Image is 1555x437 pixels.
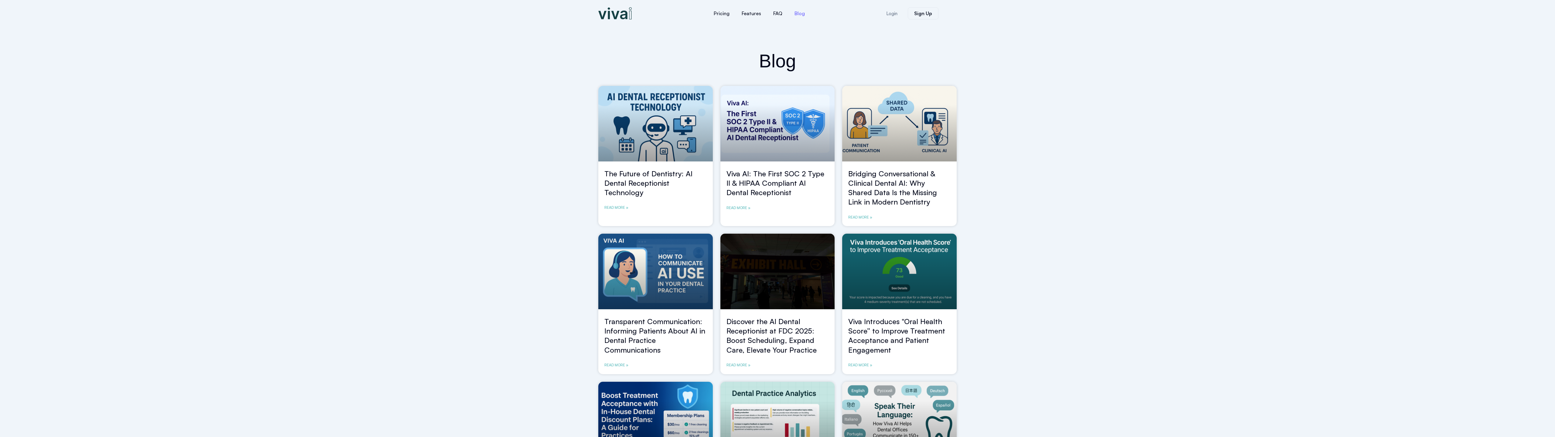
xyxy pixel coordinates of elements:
a: Discover the AI Dental Receptionist at FDC 2025: Boost Scheduling, Expand Care, Elevate Your Prac... [726,317,817,354]
h2: Blog [598,49,957,73]
a: Pricing [708,6,736,21]
a: The Future of Dentistry: AI Dental Receptionist Technology [604,169,692,197]
span: Sign Up [914,11,932,16]
a: viva ai dental receptionist soc2 and hipaa compliance [720,86,835,161]
a: Features [736,6,767,21]
a: FAQ [767,6,788,21]
a: improving treatment acceptance in dental [842,234,957,309]
a: Bridging Conversational & Clinical Dental AI: Why Shared Data Is the Missing Link in Modern Denti... [848,169,937,207]
a: Viva AI: The First SOC 2 Type II & HIPAA Compliant AI Dental Receptionist [726,169,824,197]
a: Read more about Bridging Conversational & Clinical Dental AI: Why Shared Data Is the Missing Link... [848,214,872,220]
span: Login [886,11,897,16]
a: Read more about Viva AI: The First SOC 2 Type II & HIPAA Compliant AI Dental Receptionist [726,205,750,211]
a: Read more about Discover the AI Dental Receptionist at FDC 2025: Boost Scheduling, Expand Care, E... [726,362,750,368]
a: Blog [788,6,811,21]
a: Login [879,8,905,19]
nav: Menu [671,6,847,21]
a: Sign Up [908,7,938,19]
a: FDC-2025-AI-Dental-Receptionist [720,234,835,309]
a: Viva Introduces “Oral Health Score” to Improve Treatment Acceptance and Patient Engagement [848,317,945,354]
a: Read more about Viva Introduces “Oral Health Score” to Improve Treatment Acceptance and Patient E... [848,362,872,368]
a: Transparent Communication: Informing Patients About AI in Dental Practice Communications [604,317,705,354]
a: Read more about Transparent Communication: Informing Patients About AI in Dental Practice Communi... [604,362,628,368]
a: Read more about The Future of Dentistry: AI Dental Receptionist Technology [604,205,628,211]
